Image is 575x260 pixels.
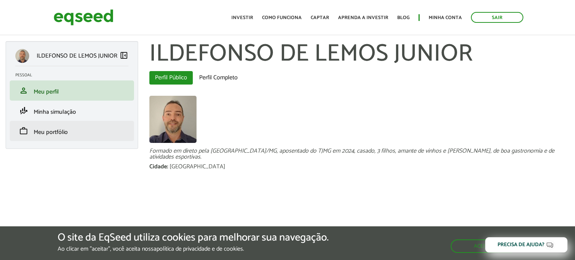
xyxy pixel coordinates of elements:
[34,107,76,117] span: Minha simulação
[149,41,569,67] h1: ILDEFONSO DE LEMOS JUNIOR
[19,126,28,135] span: work
[194,71,243,85] a: Perfil Completo
[19,106,28,115] span: finance_mode
[231,15,253,20] a: Investir
[37,52,118,59] p: ILDEFONSO DE LEMOS JUNIOR
[262,15,302,20] a: Como funciona
[10,80,134,101] li: Meu perfil
[54,7,113,27] img: EqSeed
[170,164,225,170] div: [GEOGRAPHIC_DATA]
[10,121,134,141] li: Meu portfólio
[429,15,462,20] a: Minha conta
[34,87,59,97] span: Meu perfil
[15,106,128,115] a: finance_modeMinha simulação
[58,232,329,244] h5: O site da EqSeed utiliza cookies para melhorar sua navegação.
[119,51,128,61] a: Colapsar menu
[119,51,128,60] span: left_panel_close
[149,96,197,143] img: Foto de ILDEFONSO DE LEMOS JUNIOR
[34,127,68,137] span: Meu portfólio
[471,12,523,23] a: Sair
[149,71,193,85] a: Perfil Público
[19,86,28,95] span: person
[149,164,170,170] div: Cidade
[311,15,329,20] a: Captar
[451,239,517,253] button: Aceitar
[15,73,134,77] h2: Pessoal
[10,101,134,121] li: Minha simulação
[149,96,197,143] a: Ver perfil do usuário.
[156,246,243,252] a: política de privacidade e de cookies
[15,86,128,95] a: personMeu perfil
[58,245,329,253] p: Ao clicar em "aceitar", você aceita nossa .
[149,148,569,160] div: Formado em direto pela [GEOGRAPHIC_DATA]/MG, aposentado do TJMG em 2024, casado, 3 filhos, amante...
[397,15,410,20] a: Blog
[338,15,388,20] a: Aprenda a investir
[15,126,128,135] a: workMeu portfólio
[167,162,168,172] span: :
